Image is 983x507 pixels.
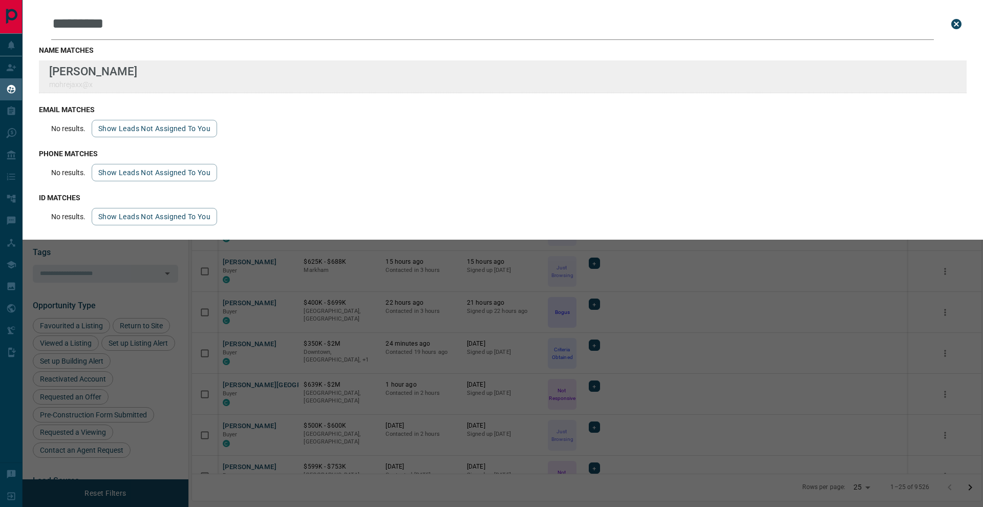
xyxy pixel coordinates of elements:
[946,14,967,34] button: close search bar
[92,164,217,181] button: show leads not assigned to you
[92,120,217,137] button: show leads not assigned to you
[49,80,137,89] p: mohrejaxx@x
[39,46,967,54] h3: name matches
[39,105,967,114] h3: email matches
[51,213,86,221] p: No results.
[51,124,86,133] p: No results.
[39,194,967,202] h3: id matches
[39,150,967,158] h3: phone matches
[92,208,217,225] button: show leads not assigned to you
[49,65,137,78] p: [PERSON_NAME]
[51,168,86,177] p: No results.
